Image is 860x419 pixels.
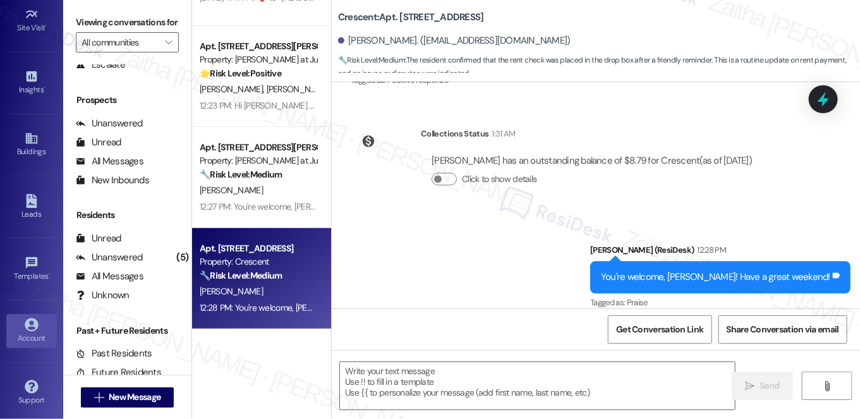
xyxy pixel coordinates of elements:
[6,66,57,100] a: Insights •
[109,391,160,404] span: New Message
[627,297,648,308] span: Praise
[200,68,281,79] strong: 🌟 Risk Level: Positive
[76,289,130,302] div: Unknown
[338,54,860,81] span: : The resident confirmed that the rent check was placed in the drop box after a friendly reminder...
[338,55,405,65] strong: 🔧 Risk Level: Medium
[76,136,121,149] div: Unread
[200,53,317,66] div: Property: [PERSON_NAME] at June Road
[822,381,832,391] i: 
[200,185,263,196] span: [PERSON_NAME]
[44,83,45,92] span: •
[6,128,57,162] a: Buildings
[616,323,703,336] span: Get Conversation Link
[63,324,191,337] div: Past + Future Residents
[745,381,754,391] i: 
[94,392,104,403] i: 
[200,302,448,313] div: 12:28 PM: You're welcome, [PERSON_NAME]! Have a great weekend!
[173,248,191,267] div: (5)
[200,255,317,269] div: Property: Crescent
[76,366,161,379] div: Future Residents
[488,127,515,140] div: 1:31 AM
[200,242,317,255] div: Apt. [STREET_ADDRESS]
[6,376,57,410] a: Support
[387,75,448,85] span: Positive response
[76,347,152,360] div: Past Residents
[338,34,571,47] div: [PERSON_NAME]. ([EMAIL_ADDRESS][DOMAIN_NAME])
[76,232,121,245] div: Unread
[76,251,143,264] div: Unanswered
[45,21,47,30] span: •
[200,141,317,154] div: Apt. [STREET_ADDRESS][PERSON_NAME]
[200,270,282,281] strong: 🔧 Risk Level: Medium
[200,286,263,297] span: [PERSON_NAME]
[63,94,191,107] div: Prospects
[200,40,317,53] div: Apt. [STREET_ADDRESS][PERSON_NAME] at June Road 2
[6,190,57,224] a: Leads
[76,270,143,283] div: All Messages
[760,379,780,392] span: Send
[6,252,57,286] a: Templates •
[76,174,149,187] div: New Inbounds
[694,243,726,257] div: 12:28 PM
[76,117,143,130] div: Unanswered
[76,13,179,32] label: Viewing conversations for
[82,32,159,52] input: All communities
[718,315,847,344] button: Share Conversation via email
[601,270,830,284] div: You're welcome, [PERSON_NAME]! Have a great weekend!
[338,11,484,24] b: Crescent: Apt. [STREET_ADDRESS]
[608,315,712,344] button: Get Conversation Link
[200,154,317,167] div: Property: [PERSON_NAME] at June Road
[6,4,57,38] a: Site Visit •
[63,209,191,222] div: Residents
[200,169,282,180] strong: 🔧 Risk Level: Medium
[462,173,536,186] label: Click to show details
[590,293,851,312] div: Tagged as:
[200,83,267,95] span: [PERSON_NAME]
[49,270,51,279] span: •
[165,37,172,47] i: 
[432,154,752,167] div: [PERSON_NAME] has an outstanding balance of $8.79 for Crescent (as of [DATE])
[267,83,330,95] span: [PERSON_NAME]
[6,314,57,348] a: Account
[590,243,851,261] div: [PERSON_NAME] (ResiDesk)
[200,201,581,212] div: 12:27 PM: You're welcome, [PERSON_NAME]! If you need anything else, please don't hesitate to reac...
[76,155,143,168] div: All Messages
[76,58,125,71] div: Escalate
[81,387,174,408] button: New Message
[727,323,839,336] span: Share Conversation via email
[732,372,793,400] button: Send
[421,127,488,140] div: Collections Status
